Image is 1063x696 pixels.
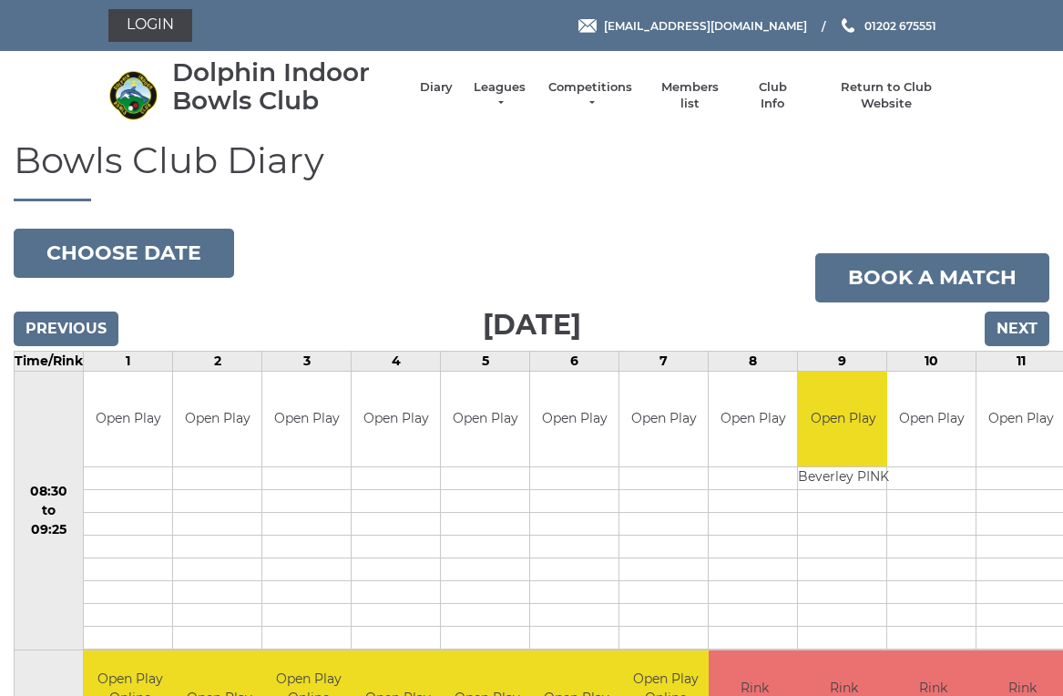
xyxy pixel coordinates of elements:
img: Dolphin Indoor Bowls Club [108,70,158,120]
a: Email [EMAIL_ADDRESS][DOMAIN_NAME] [578,17,807,35]
a: Competitions [547,79,634,112]
a: Members list [652,79,728,112]
td: 08:30 to 09:25 [15,371,84,650]
a: Login [108,9,192,42]
img: Phone us [842,18,854,33]
td: Open Play [441,372,529,467]
td: 6 [530,351,619,371]
td: Time/Rink [15,351,84,371]
a: Phone us 01202 675551 [839,17,936,35]
td: Open Play [84,372,172,467]
td: Open Play [530,372,618,467]
a: Club Info [746,79,799,112]
span: 01202 675551 [864,18,936,32]
td: 10 [887,351,976,371]
td: 3 [262,351,352,371]
td: 9 [798,351,887,371]
td: 5 [441,351,530,371]
td: Open Play [619,372,708,467]
td: 2 [173,351,262,371]
td: 7 [619,351,709,371]
td: Open Play [887,372,976,467]
td: 1 [84,351,173,371]
a: Return to Club Website [817,79,955,112]
h1: Bowls Club Diary [14,140,1049,201]
td: Open Play [709,372,797,467]
td: Open Play [173,372,261,467]
button: Choose date [14,229,234,278]
a: Diary [420,79,453,96]
a: Leagues [471,79,528,112]
td: 4 [352,351,441,371]
input: Previous [14,312,118,346]
span: [EMAIL_ADDRESS][DOMAIN_NAME] [604,18,807,32]
td: Open Play [262,372,351,467]
input: Next [985,312,1049,346]
div: Dolphin Indoor Bowls Club [172,58,402,115]
a: Book a match [815,253,1049,302]
td: Open Play [798,372,889,467]
td: 8 [709,351,798,371]
td: Beverley PINK [798,467,889,490]
td: Open Play [352,372,440,467]
img: Email [578,19,597,33]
